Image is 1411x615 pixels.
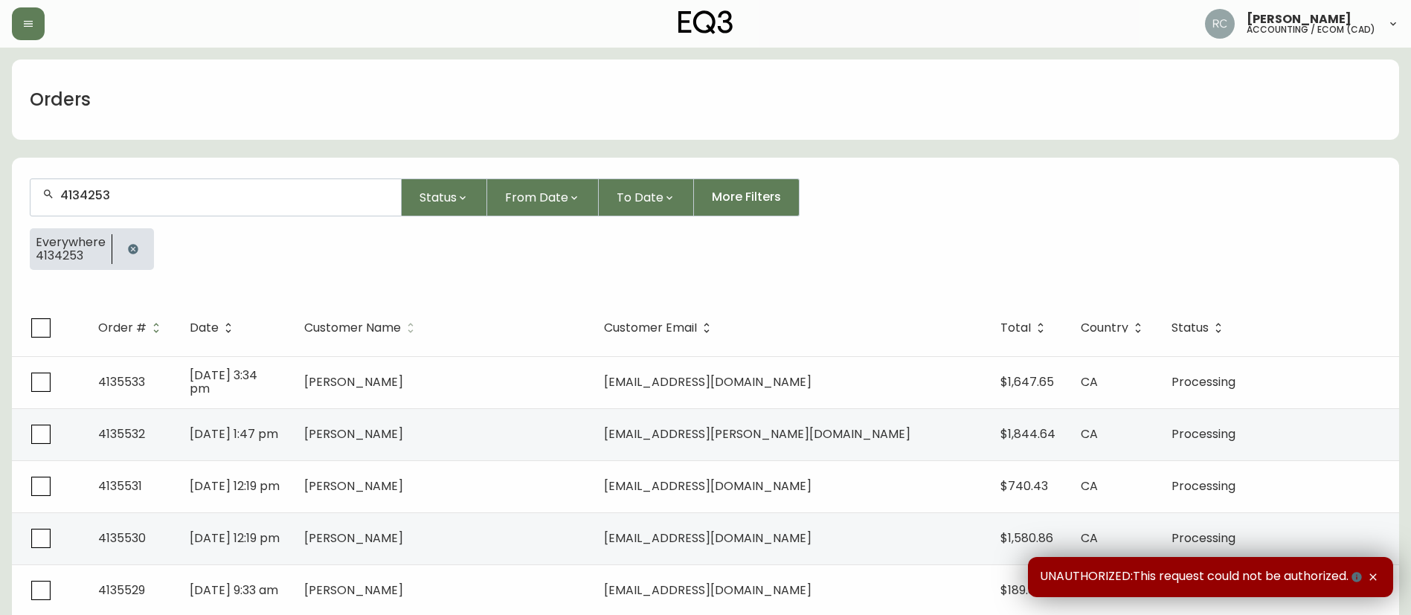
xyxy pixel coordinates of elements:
span: Total [1000,323,1031,332]
span: Date [190,323,219,332]
input: Search [60,188,389,202]
span: Processing [1171,373,1235,390]
span: Status [420,188,457,207]
span: [DATE] 12:19 pm [190,529,280,547]
span: Customer Email [604,321,716,335]
span: From Date [505,188,568,207]
img: f4ba4e02bd060be8f1386e3ca455bd0e [1205,9,1235,39]
span: $1,580.86 [1000,529,1053,547]
span: [EMAIL_ADDRESS][DOMAIN_NAME] [604,582,811,599]
span: Customer Name [304,321,420,335]
span: [PERSON_NAME] [304,477,403,495]
button: From Date [487,178,599,216]
span: [DATE] 3:34 pm [190,367,257,397]
span: Status [1171,321,1228,335]
span: UNAUTHORIZED:This request could not be authorized. [1040,569,1365,585]
span: Processing [1171,529,1235,547]
span: [EMAIL_ADDRESS][DOMAIN_NAME] [604,529,811,547]
span: [EMAIL_ADDRESS][DOMAIN_NAME] [604,373,811,390]
span: Status [1171,323,1209,332]
span: [PERSON_NAME] [304,373,403,390]
span: [DATE] 1:47 pm [190,425,278,442]
span: More Filters [712,189,781,205]
h5: accounting / ecom (cad) [1247,25,1375,34]
span: Processing [1171,477,1235,495]
span: $189.83 [1000,582,1042,599]
button: Status [402,178,487,216]
button: To Date [599,178,694,216]
span: CA [1081,529,1098,547]
span: CA [1081,477,1098,495]
span: $1,844.64 [1000,425,1055,442]
img: logo [678,10,733,34]
span: [EMAIL_ADDRESS][DOMAIN_NAME] [604,477,811,495]
span: 4135530 [98,529,146,547]
button: More Filters [694,178,800,216]
span: 4135531 [98,477,142,495]
span: Processing [1171,425,1235,442]
h1: Orders [30,87,91,112]
span: Customer Email [604,323,697,332]
span: To Date [617,188,663,207]
span: 4135532 [98,425,145,442]
span: $740.43 [1000,477,1048,495]
span: Total [1000,321,1050,335]
span: 4135533 [98,373,145,390]
span: [PERSON_NAME] [304,582,403,599]
span: [DATE] 12:19 pm [190,477,280,495]
span: CA [1081,373,1098,390]
span: $1,647.65 [1000,373,1054,390]
span: [PERSON_NAME] [304,529,403,547]
span: [EMAIL_ADDRESS][PERSON_NAME][DOMAIN_NAME] [604,425,910,442]
span: [PERSON_NAME] [304,425,403,442]
span: Customer Name [304,323,401,332]
span: [PERSON_NAME] [1247,13,1351,25]
span: [DATE] 9:33 am [190,582,278,599]
span: CA [1081,425,1098,442]
span: Country [1081,323,1128,332]
span: 4135529 [98,582,145,599]
span: Country [1081,321,1148,335]
span: Order # [98,321,166,335]
span: Date [190,321,238,335]
span: Everywhere [36,236,106,249]
span: Order # [98,323,147,332]
span: 4134253 [36,249,106,263]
